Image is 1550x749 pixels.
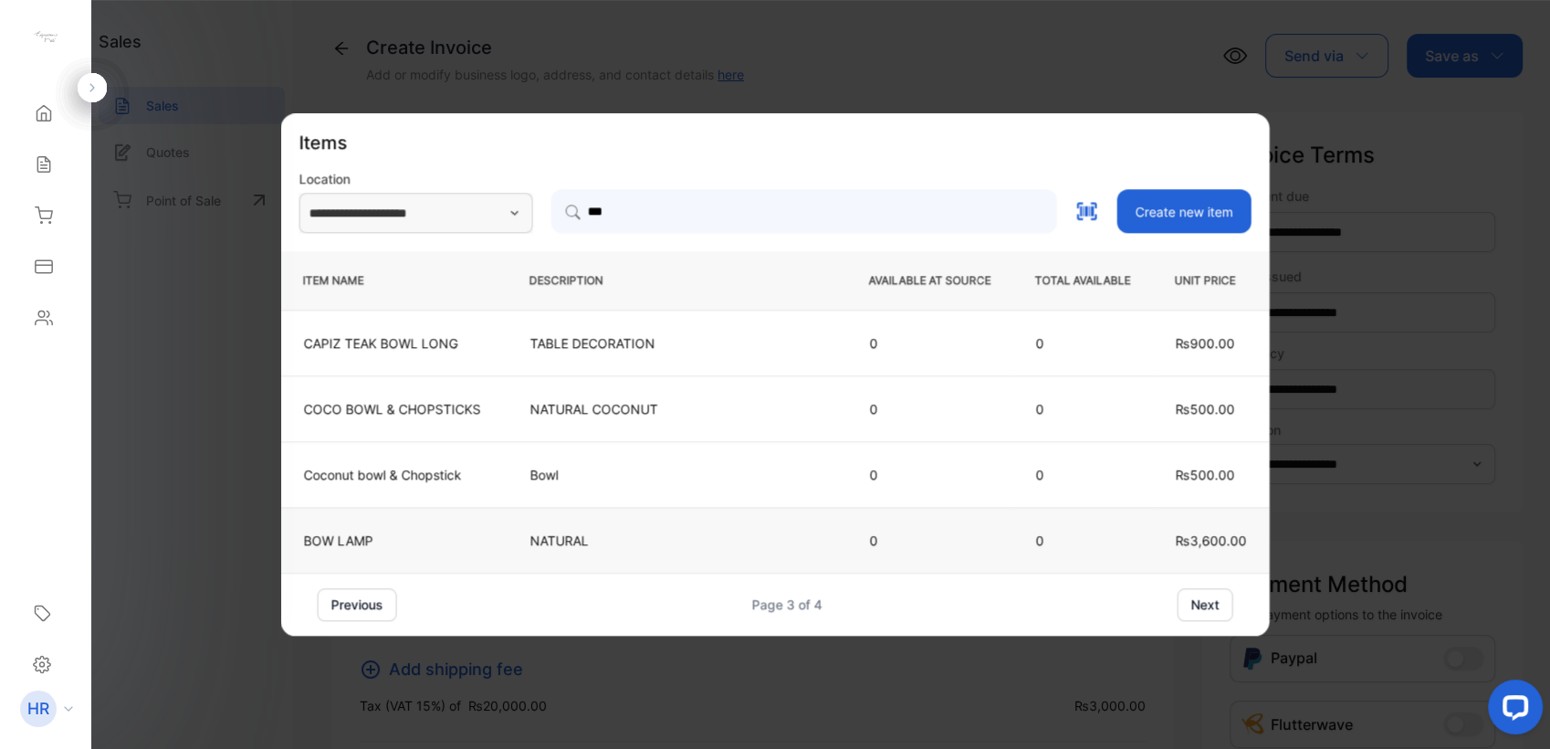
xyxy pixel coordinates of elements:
[869,272,991,289] p: AVAILABLE AT SOURCE
[318,588,397,621] button: previous
[529,272,825,289] p: DESCRIPTION
[1178,588,1233,621] button: next
[304,399,485,418] p: COCO BOWL & CHOPSTICKS
[870,465,990,484] p: 0
[1117,189,1252,233] button: Create new item
[27,697,49,721] p: HR
[1036,465,1130,484] p: 0
[299,129,348,156] p: Items
[1036,333,1130,353] p: 0
[1176,401,1235,417] span: ₨500.00
[32,24,59,51] img: logo
[1036,399,1130,418] p: 0
[752,595,822,614] div: Page 3 of 4
[304,531,485,550] p: BOW LAMP
[1035,272,1131,289] p: TOTAL AVAILABLE
[530,333,824,353] p: TABLE DECORATION
[303,272,486,289] p: ITEM NAME
[1176,467,1235,482] span: ₨500.00
[1175,272,1248,289] p: UNIT PRICE
[870,531,990,550] p: 0
[530,531,824,550] p: NATURAL
[1473,672,1550,749] iframe: LiveChat chat widget
[304,333,485,353] p: CAPIZ TEAK BOWL LONG
[870,333,990,353] p: 0
[870,399,990,418] p: 0
[1036,531,1130,550] p: 0
[1176,335,1235,351] span: ₨900.00
[1176,533,1247,548] span: ₨3,600.00
[304,465,485,484] p: Coconut bowl & Chopstick
[530,465,824,484] p: Bowl
[530,399,824,418] p: NATURAL COCONUT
